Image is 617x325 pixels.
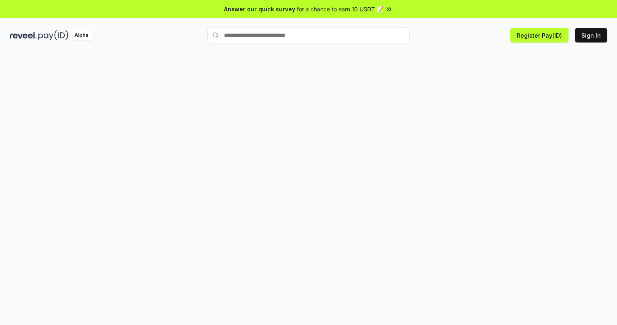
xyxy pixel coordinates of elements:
[70,30,93,40] div: Alpha
[510,28,568,42] button: Register Pay(ID)
[575,28,607,42] button: Sign In
[297,5,383,13] span: for a chance to earn 10 USDT 📝
[10,30,37,40] img: reveel_dark
[38,30,68,40] img: pay_id
[224,5,295,13] span: Answer our quick survey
